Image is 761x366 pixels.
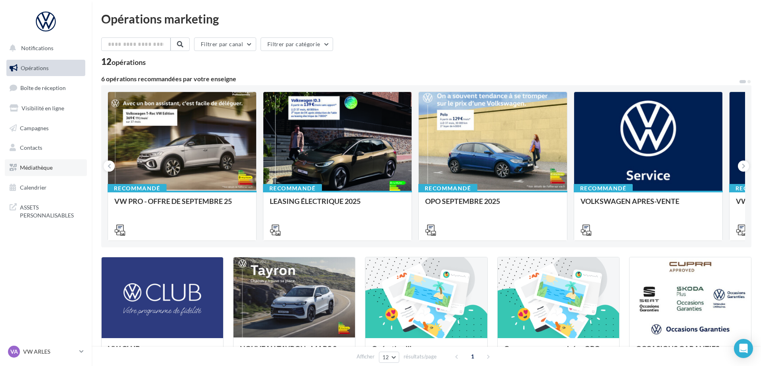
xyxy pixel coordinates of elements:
a: VA VW ARLES [6,344,85,359]
div: LEASING ÉLECTRIQUE 2025 [270,197,405,213]
div: VW PRO - OFFRE DE SEPTEMBRE 25 [114,197,250,213]
a: ASSETS PERSONNALISABLES [5,199,87,222]
span: ASSETS PERSONNALISABLES [20,202,82,219]
div: Opération libre [372,344,481,360]
div: Open Intercom Messenger [734,339,753,358]
div: Opérations marketing [101,13,751,25]
a: Boîte de réception [5,79,87,96]
button: Filtrer par catégorie [261,37,333,51]
a: Campagnes [5,120,87,137]
button: Notifications [5,40,84,57]
span: 1 [466,350,479,363]
div: Recommandé [418,184,477,193]
div: Recommandé [108,184,167,193]
div: OPO SEPTEMBRE 2025 [425,197,561,213]
div: Recommandé [263,184,322,193]
div: Campagnes sponsorisées OPO [504,344,613,360]
span: VA [10,348,18,356]
span: Visibilité en ligne [22,105,64,112]
div: 12 [101,57,146,66]
div: 6 opérations recommandées par votre enseigne [101,76,739,82]
a: Opérations [5,60,87,76]
span: Afficher [357,353,375,360]
p: VW ARLES [23,348,76,356]
div: VW CLUB [108,344,217,360]
span: résultats/page [404,353,437,360]
div: OCCASIONS GARANTIES [636,344,745,360]
div: VOLKSWAGEN APRES-VENTE [581,197,716,213]
div: Recommandé [574,184,633,193]
span: Campagnes [20,124,49,131]
span: Contacts [20,144,42,151]
a: Visibilité en ligne [5,100,87,117]
span: Calendrier [20,184,47,191]
button: Filtrer par canal [194,37,256,51]
span: Opérations [21,65,49,71]
a: Calendrier [5,179,87,196]
button: 12 [379,352,399,363]
div: NOUVEAU TAYRON - MARS 2025 [240,344,349,360]
a: Médiathèque [5,159,87,176]
span: Médiathèque [20,164,53,171]
span: Notifications [21,45,53,51]
div: opérations [112,59,146,66]
span: Boîte de réception [20,84,66,91]
a: Contacts [5,139,87,156]
span: 12 [382,354,389,360]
